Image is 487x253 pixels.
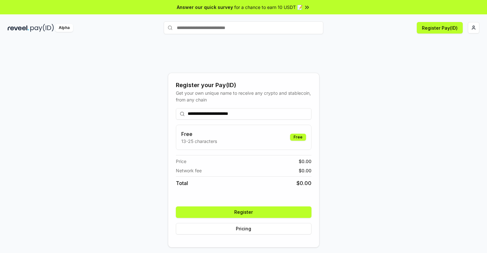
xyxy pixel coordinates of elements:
[176,223,311,234] button: Pricing
[55,24,73,32] div: Alpha
[176,179,188,187] span: Total
[176,158,186,165] span: Price
[181,138,217,145] p: 13-25 characters
[176,90,311,103] div: Get your own unique name to receive any crypto and stablecoin, from any chain
[30,24,54,32] img: pay_id
[8,24,29,32] img: reveel_dark
[417,22,463,33] button: Register Pay(ID)
[176,206,311,218] button: Register
[176,81,311,90] div: Register your Pay(ID)
[176,167,202,174] span: Network fee
[299,167,311,174] span: $ 0.00
[296,179,311,187] span: $ 0.00
[177,4,233,11] span: Answer our quick survey
[181,130,217,138] h3: Free
[290,134,306,141] div: Free
[299,158,311,165] span: $ 0.00
[234,4,303,11] span: for a chance to earn 10 USDT 📝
